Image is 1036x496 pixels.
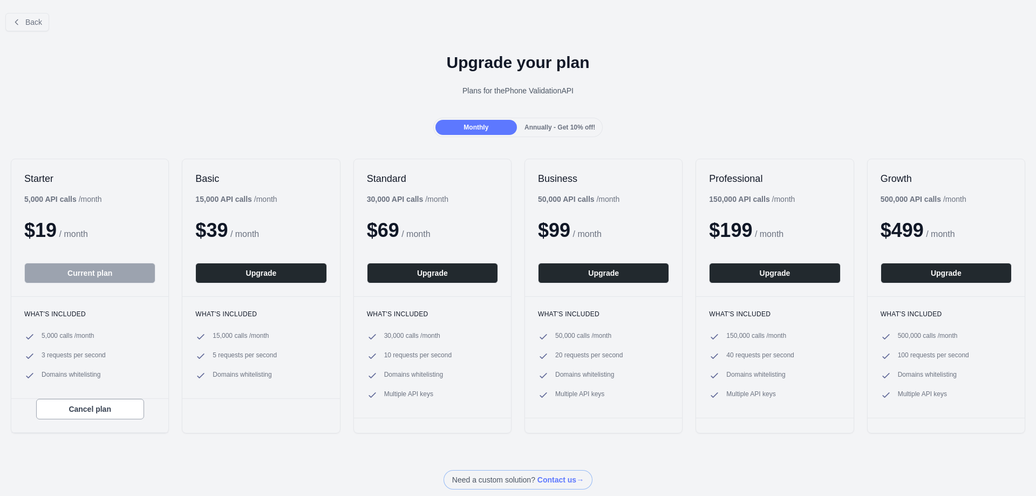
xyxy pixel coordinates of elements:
b: 150,000 API calls [709,195,769,203]
div: / month [709,194,795,205]
b: 30,000 API calls [367,195,424,203]
h2: Business [538,172,669,185]
div: / month [367,194,448,205]
h2: Standard [367,172,498,185]
h2: Professional [709,172,840,185]
div: / month [538,194,619,205]
b: 50,000 API calls [538,195,595,203]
